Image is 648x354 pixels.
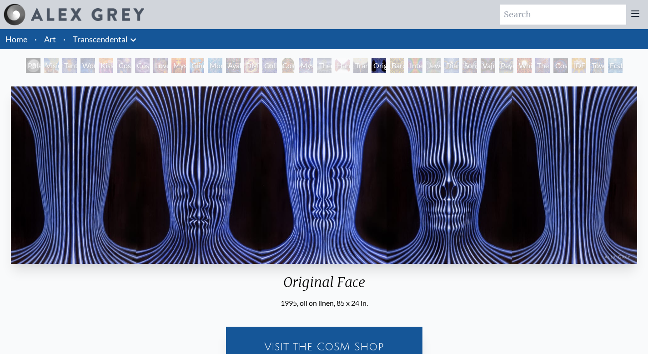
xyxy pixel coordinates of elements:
div: 1995, oil on linen, 85 x 24 in. [7,298,641,308]
div: Theologue [317,58,332,73]
div: Song of Vajra Being [462,58,477,73]
div: [DEMOGRAPHIC_DATA] [572,58,586,73]
div: Wonder [80,58,95,73]
div: Monochord [208,58,222,73]
a: Art [44,33,56,46]
div: Vajra Being [481,58,495,73]
div: Cosmic Creativity [117,58,131,73]
div: Hands that See [335,58,350,73]
div: Cosmic Consciousness [553,58,568,73]
div: Polar Unity Spiral [26,58,40,73]
div: Toward the One [590,58,604,73]
div: Ecstasy [608,58,623,73]
div: Original Face [372,58,386,73]
div: Love is a Cosmic Force [153,58,168,73]
div: Cosmic Artist [135,58,150,73]
a: Transcendental [73,33,128,46]
div: White Light [517,58,532,73]
div: Transfiguration [353,58,368,73]
div: Ayahuasca Visitation [226,58,241,73]
img: Original-Face-1995-Alex-Grey-Pentaptych-watermarked.jpg [11,86,637,264]
div: DMT - The Spirit Molecule [244,58,259,73]
div: Bardo Being [390,58,404,73]
input: Search [500,5,626,25]
div: Diamond Being [444,58,459,73]
div: Mysteriosa 2 [171,58,186,73]
div: Visionary Origin of Language [44,58,59,73]
div: Interbeing [408,58,422,73]
div: Cosmic [DEMOGRAPHIC_DATA] [281,58,295,73]
div: Tantra [62,58,77,73]
li: · [31,29,40,49]
div: Jewel Being [426,58,441,73]
div: Peyote Being [499,58,513,73]
div: Kiss of the [MEDICAL_DATA] [99,58,113,73]
div: The Great Turn [535,58,550,73]
div: Collective Vision [262,58,277,73]
a: Home [5,34,27,44]
div: Glimpsing the Empyrean [190,58,204,73]
div: Original Face [7,274,641,298]
li: · [60,29,69,49]
div: Mystic Eye [299,58,313,73]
